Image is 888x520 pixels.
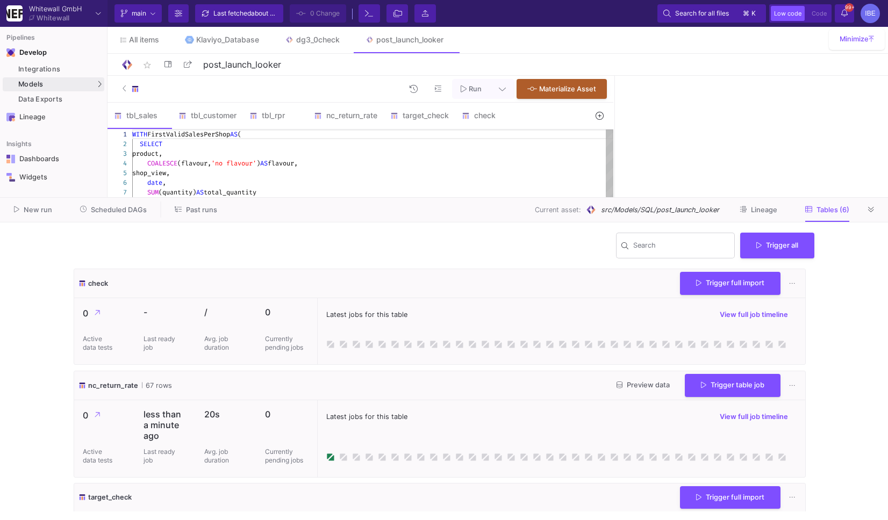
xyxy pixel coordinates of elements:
[238,130,241,139] span: (
[129,35,159,44] span: All items
[390,112,398,120] img: SQL-Model type child icon
[120,58,134,71] img: Logo
[756,241,798,249] span: Trigger all
[3,44,104,61] mat-expansion-panel-header: Navigation iconDevelop
[230,130,238,139] span: AS
[19,155,89,163] div: Dashboards
[740,233,814,258] button: Trigger all
[3,150,104,168] a: Navigation iconDashboards
[268,159,298,168] span: flavour,
[314,111,377,120] div: nc_return_rate
[19,48,35,57] div: Develop
[18,65,102,74] div: Integrations
[147,188,159,197] span: SUM
[861,4,880,23] div: IBE
[67,201,160,218] button: Scheduled DAGs
[140,140,162,148] span: SELECT
[835,4,854,23] button: 99+
[185,35,194,45] img: Tab icon
[711,409,797,425] button: View full job timeline
[685,374,780,397] button: Trigger table job
[812,10,827,17] span: Code
[108,139,127,149] div: 2
[3,62,104,76] a: Integrations
[857,4,880,23] button: IBE
[6,155,15,163] img: Navigation icon
[213,5,278,21] div: Last fetched
[845,3,854,12] span: 99+
[390,111,449,120] div: target_check
[3,109,104,126] a: Navigation iconLineage
[249,112,257,120] img: SQL-Model type child icon
[178,111,237,120] div: tbl_customer
[6,5,23,21] img: YZ4Yr8zUCx6JYM5gIgaTIQYeTXdcwQjnYC8iZtTV.png
[114,111,166,120] div: tbl_sales
[265,335,309,352] p: Currently pending jobs
[265,447,309,465] p: Currently pending jobs
[204,409,248,420] p: 20s
[186,206,217,214] span: Past runs
[326,411,407,422] span: Latest jobs for this table
[147,178,162,187] span: date
[517,79,607,99] button: Materialize Asset
[141,59,154,71] mat-icon: star_border
[366,35,375,45] img: Tab icon
[720,413,788,421] span: View full job timeline
[132,169,170,177] span: shop_view,
[91,206,147,214] span: Scheduled DAGs
[131,85,139,93] img: SQL-Model type child icon
[144,447,176,465] p: Last ready job
[6,173,15,182] img: Navigation icon
[792,201,862,218] button: Tables (6)
[680,272,780,295] button: Trigger full import
[108,149,127,158] div: 3
[3,92,104,106] a: Data Exports
[108,187,127,197] div: 7
[132,149,162,158] span: product,
[78,380,86,391] img: icon
[83,447,115,465] p: Active data tests
[720,310,788,319] span: View full job timeline
[29,5,82,12] div: Whitewall GmbH
[808,6,830,21] button: Code
[144,335,176,352] p: Last ready job
[83,409,126,422] p: 0
[376,35,443,44] div: post_launch_looker
[204,447,237,465] p: Avg. job duration
[114,79,152,99] button: SQL-Model type child icon
[147,130,230,139] span: FirstValidSalesPerShop
[132,130,147,139] span: WITH
[774,10,801,17] span: Low code
[159,188,196,197] span: (quantity)
[114,4,162,23] button: main
[462,111,513,120] div: check
[78,492,86,502] img: icon
[19,173,89,182] div: Widgets
[18,95,102,104] div: Data Exports
[114,112,122,120] img: SQL-Model type child icon
[147,159,177,168] span: COALESCE
[3,169,104,186] a: Navigation iconWidgets
[108,158,127,168] div: 4
[196,35,259,44] div: Klaviyo_Database
[18,80,44,89] span: Models
[260,159,268,168] span: AS
[771,6,805,21] button: Low code
[88,492,132,502] span: target_check
[196,188,204,197] span: AS
[142,380,172,391] span: 67 rows
[462,112,470,120] img: SQL-Model type child icon
[701,381,764,389] span: Trigger table job
[204,188,256,197] span: total_quantity
[469,85,482,93] span: Run
[88,380,138,391] span: nc_return_rate
[132,129,133,139] textarea: Editor content;Press Alt+F1 for Accessibility Options.
[83,335,115,352] p: Active data tests
[162,201,230,218] button: Past runs
[539,85,596,93] span: Materialize Asset
[88,278,108,288] span: check
[37,15,69,21] div: Whitewall
[657,4,766,23] button: Search for all files⌘k
[326,309,407,320] span: Latest jobs for this table
[743,7,749,20] span: ⌘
